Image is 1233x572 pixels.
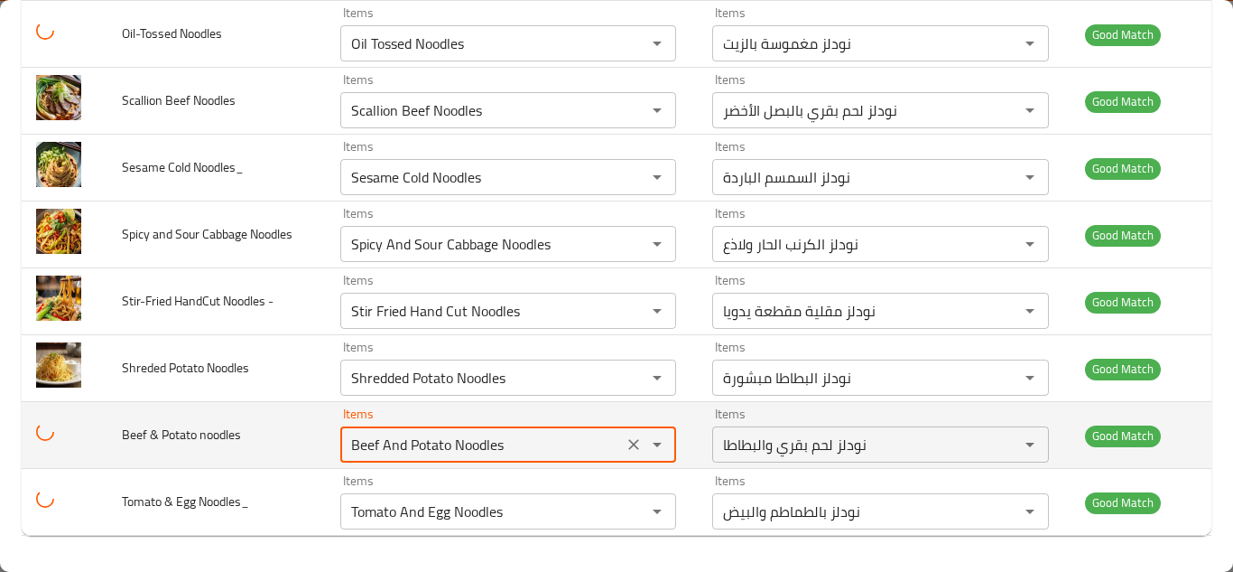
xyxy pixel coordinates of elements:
[122,22,222,45] span: Oil-Tossed Noodles
[122,155,244,179] span: Sesame Cold Noodles_
[1085,492,1161,513] span: Good Match
[1085,24,1161,45] span: Good Match
[36,142,81,187] img: Sesame Cold Noodles_
[1085,225,1161,246] span: Good Match
[122,423,241,446] span: Beef & Potato noodles
[1085,292,1161,313] span: Good Match
[644,231,670,257] button: Open
[1085,158,1161,179] span: Good Match
[644,31,670,56] button: Open
[644,164,670,190] button: Open
[36,75,81,120] img: Scallion Beef Noodles
[1085,359,1161,380] span: Good Match
[122,89,236,112] span: Scallion Beef Noodles
[122,490,249,513] span: Tomato & Egg Noodles_
[644,365,670,390] button: Open
[122,289,273,313] span: Stir-Fried HandCut Noodles -
[644,499,670,524] button: Open
[1017,231,1043,257] button: Open
[1017,432,1043,457] button: Open
[1017,499,1043,524] button: Open
[36,276,81,321] img: Stir-Fried HandCut Noodles -
[36,209,81,254] img: Spicy and Sour Cabbage Noodles
[644,298,670,324] button: Open
[1017,31,1043,56] button: Open
[621,432,646,457] button: Clear
[1017,365,1043,390] button: Open
[1017,164,1043,190] button: Open
[122,356,249,380] span: Shreded Potato Noodles
[1085,91,1161,112] span: Good Match
[1017,298,1043,324] button: Open
[644,98,670,123] button: Open
[644,432,670,457] button: Open
[1017,98,1043,123] button: Open
[36,342,81,388] img: Shreded Potato Noodles
[122,222,292,246] span: Spicy and Sour Cabbage Noodles
[1085,426,1161,446] span: Good Match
